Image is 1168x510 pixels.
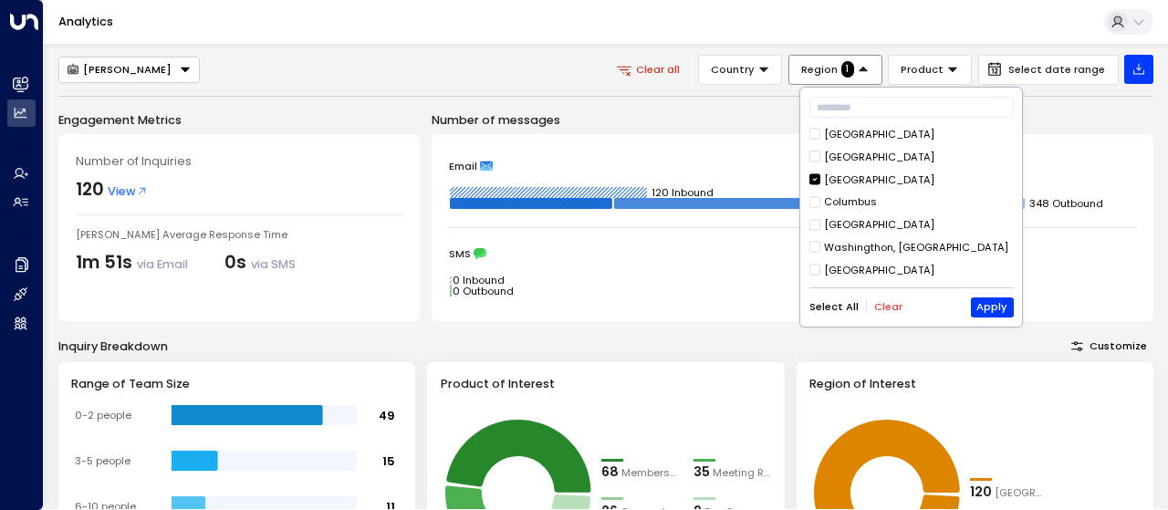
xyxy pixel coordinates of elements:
[449,160,477,172] span: Email
[809,150,1014,165] div: [GEOGRAPHIC_DATA]
[76,250,188,276] div: 1m 51s
[809,217,1014,233] div: [GEOGRAPHIC_DATA]
[824,150,934,165] div: [GEOGRAPHIC_DATA]
[809,194,1014,210] div: Columbus
[809,263,1014,278] div: [GEOGRAPHIC_DATA]
[67,63,172,76] div: [PERSON_NAME]
[71,375,402,392] h3: Range of Team Size
[58,338,168,355] div: Inquiry Breakdown
[698,55,783,85] button: Country
[824,240,1008,255] div: Washingthon, [GEOGRAPHIC_DATA]
[75,408,131,422] tspan: 0-2 people
[809,240,1014,255] div: Washingthon, [GEOGRAPHIC_DATA]
[58,57,200,83] div: Button group with a nested menu
[58,111,420,129] p: Engagement Metrics
[76,227,401,243] div: [PERSON_NAME] Average Response Time
[601,463,619,483] div: 68
[76,177,104,203] div: 120
[76,152,401,170] div: Number of Inquiries
[901,61,944,78] span: Product
[788,55,882,85] button: Region1
[224,250,296,276] div: 0s
[1029,196,1103,211] tspan: 348 Outbound
[251,256,296,272] span: via SMS
[824,263,934,278] div: [GEOGRAPHIC_DATA]
[809,172,1014,188] div: [GEOGRAPHIC_DATA]
[382,453,395,468] tspan: 15
[995,485,1048,501] span: Chicago
[874,301,902,313] button: Clear
[453,273,505,287] tspan: 0 Inbound
[824,127,934,142] div: [GEOGRAPHIC_DATA]
[137,256,188,272] span: via Email
[809,301,859,313] button: Select All
[970,483,1048,503] div: 120Chicago
[711,61,755,78] span: Country
[108,182,148,200] span: View
[75,453,130,468] tspan: 3-5 people
[607,56,693,84] button: Clear all
[801,61,838,78] span: Region
[978,55,1119,85] button: Select date range
[601,463,679,483] div: 68Membership
[888,55,972,85] button: Product
[432,111,1153,129] p: Number of messages
[971,297,1014,317] button: Apply
[621,465,679,481] span: Membership
[449,247,1136,260] div: SMS
[58,57,200,83] button: [PERSON_NAME]
[824,217,934,233] div: [GEOGRAPHIC_DATA]
[1008,64,1105,76] span: Select date range
[1065,336,1153,356] button: Customize
[58,14,113,29] a: Analytics
[713,465,771,481] span: Meeting Room
[693,463,771,483] div: 35Meeting Room
[441,375,772,392] h3: Product of Interest
[809,375,1141,392] h3: Region of Interest
[809,127,1014,142] div: [GEOGRAPHIC_DATA]
[841,61,854,78] span: 1
[652,185,714,200] tspan: 120 Inbound
[824,172,934,188] div: [GEOGRAPHIC_DATA]
[453,284,514,298] tspan: 0 Outbound
[824,194,877,210] div: Columbus
[693,463,710,483] div: 35
[379,407,395,422] tspan: 49
[970,483,992,503] div: 120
